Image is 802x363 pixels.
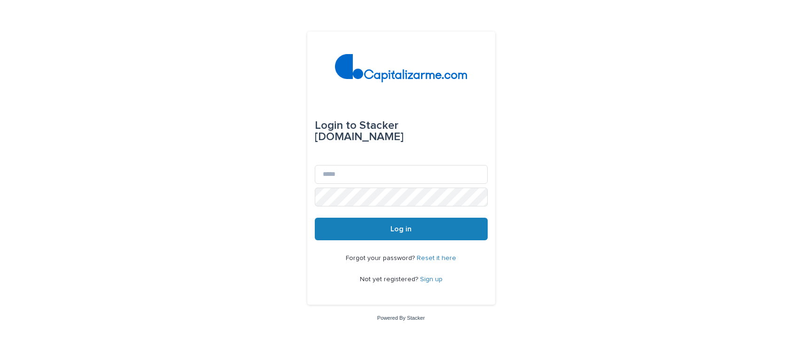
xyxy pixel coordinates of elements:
a: Sign up [420,276,443,283]
span: Forgot your password? [346,255,417,261]
a: Powered By Stacker [377,315,425,321]
img: 4arMvv9wSvmHTHbXwTim [335,54,467,82]
a: Reset it here [417,255,456,261]
span: Login to [315,120,357,131]
span: Log in [390,225,412,233]
div: Stacker [DOMAIN_NAME] [315,112,488,150]
button: Log in [315,218,488,240]
span: Not yet registered? [360,276,420,283]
